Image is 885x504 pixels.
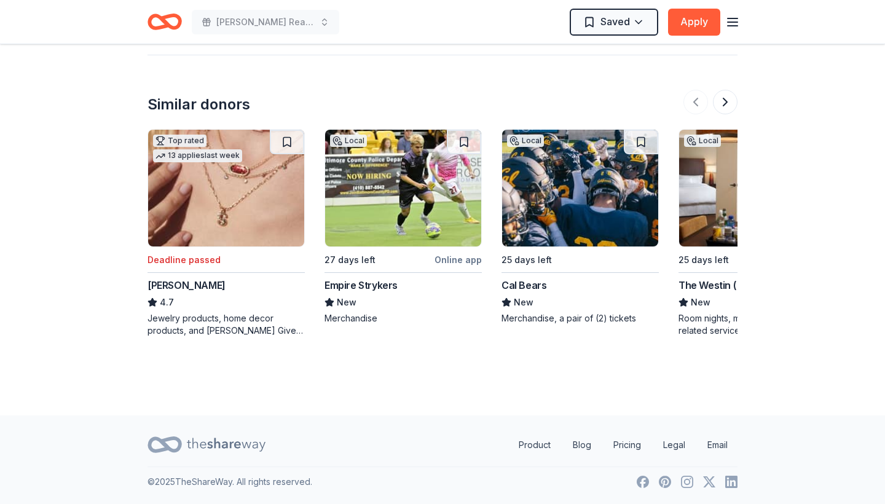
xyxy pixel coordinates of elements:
button: Apply [668,9,720,36]
div: Empire Strykers [324,278,398,293]
div: Merchandise [324,312,482,325]
img: Image for The Westin (Verasa Napa) [679,130,835,246]
div: Merchandise, a pair of (2) tickets [502,312,659,325]
span: New [514,295,533,310]
div: Room nights, meeting rooms, hotel related services [678,312,836,337]
a: Email [698,433,737,457]
a: Image for The Westin (Verasa Napa)Local25 days leftOnline appThe Westin ([PERSON_NAME])NewRoom ni... [678,129,836,337]
button: Saved [570,9,658,36]
a: Image for Kendra ScottTop rated13 applieslast weekDeadline passed[PERSON_NAME]4.7Jewelry products... [147,129,305,337]
a: Legal [653,433,695,457]
div: Online app [435,252,482,267]
div: Jewelry products, home decor products, and [PERSON_NAME] Gives Back event in-store or online (or ... [147,312,305,337]
p: © 2025 TheShareWay. All rights reserved. [147,474,312,489]
div: The Westin ([PERSON_NAME]) [678,278,818,293]
span: New [337,295,356,310]
a: Pricing [604,433,651,457]
div: Local [507,135,544,147]
div: 13 applies last week [153,149,242,162]
div: [PERSON_NAME] [147,278,226,293]
div: Deadline passed [147,253,221,267]
a: Product [509,433,560,457]
div: Similar donors [147,95,250,114]
div: Cal Bears [502,278,546,293]
img: Image for Cal Bears [502,130,658,246]
span: 4.7 [160,295,174,310]
a: Image for Empire StrykersLocal27 days leftOnline appEmpire StrykersNewMerchandise [324,129,482,325]
span: [PERSON_NAME] Reach Gala [216,15,315,30]
a: Image for Cal BearsLocal25 days leftCal BearsNewMerchandise, a pair of (2) tickets [502,129,659,325]
div: 27 days left [324,253,376,267]
div: 25 days left [678,253,729,267]
button: [PERSON_NAME] Reach Gala [192,10,339,34]
a: Home [147,7,182,36]
div: Local [330,135,367,147]
a: Blog [563,433,601,457]
div: 25 days left [502,253,552,267]
span: New [691,295,710,310]
span: Saved [600,14,630,30]
img: Image for Empire Strykers [325,130,481,246]
div: Local [684,135,721,147]
div: Top rated [153,135,206,147]
nav: quick links [509,433,737,457]
img: Image for Kendra Scott [148,130,304,246]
